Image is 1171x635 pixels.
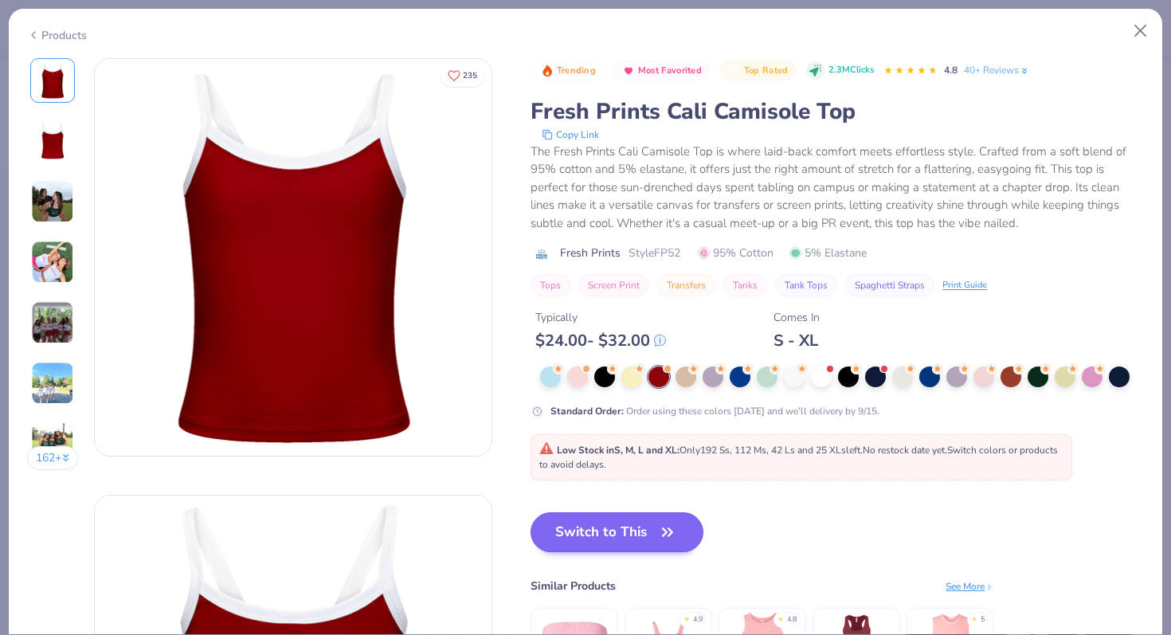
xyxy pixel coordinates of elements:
[942,279,987,292] div: Print Guide
[31,241,74,284] img: User generated content
[613,61,710,81] button: Badge Button
[95,59,492,456] img: Front
[723,274,767,296] button: Tanks
[777,614,784,621] div: ★
[531,248,552,261] img: brand logo
[946,579,994,594] div: See More
[657,274,715,296] button: Transfers
[560,245,621,261] span: Fresh Prints
[845,274,934,296] button: Spaghetti Straps
[535,309,666,326] div: Typically
[27,27,87,44] div: Products
[531,578,616,594] div: Similar Products
[550,405,624,417] strong: Standard Order :
[578,274,649,296] button: Screen Print
[31,362,74,405] img: User generated content
[622,65,635,77] img: Most Favorited sort
[531,143,1144,233] div: The Fresh Prints Cali Camisole Top is where laid-back comfort meets effortless style. Crafted fro...
[531,274,570,296] button: Tops
[531,512,703,552] button: Switch to This
[638,66,702,75] span: Most Favorited
[441,64,484,87] button: Like
[33,61,72,100] img: Front
[698,245,773,261] span: 95% Cotton
[629,245,680,261] span: Style FP52
[535,331,666,351] div: $ 24.00 - $ 32.00
[789,245,867,261] span: 5% Elastane
[693,614,703,625] div: 4.9
[550,404,879,418] div: Order using these colors [DATE] and we’ll delivery by 9/15.
[728,65,741,77] img: Top Rated sort
[531,96,1144,127] div: Fresh Prints Cali Camisole Top
[31,422,74,465] img: User generated content
[773,309,820,326] div: Comes In
[463,72,477,80] span: 235
[33,122,72,160] img: Back
[828,64,874,77] span: 2.3M Clicks
[787,614,797,625] div: 4.8
[557,444,679,457] strong: Low Stock in S, M, L and XL :
[683,614,690,621] div: ★
[557,66,596,75] span: Trending
[883,58,938,84] div: 4.8 Stars
[981,614,985,625] div: 5
[775,274,837,296] button: Tank Tops
[1126,16,1156,46] button: Close
[537,127,604,143] button: copy to clipboard
[31,301,74,344] img: User generated content
[31,180,74,223] img: User generated content
[541,65,554,77] img: Trending sort
[773,331,820,351] div: S - XL
[863,444,947,457] span: No restock date yet.
[964,63,1030,77] a: 40+ Reviews
[744,66,789,75] span: Top Rated
[719,61,796,81] button: Badge Button
[539,444,1058,471] span: Only 192 Ss, 112 Ms, 42 Ls and 25 XLs left. Switch colors or products to avoid delays.
[971,614,977,621] div: ★
[944,64,958,76] span: 4.8
[532,61,604,81] button: Badge Button
[27,446,79,470] button: 162+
